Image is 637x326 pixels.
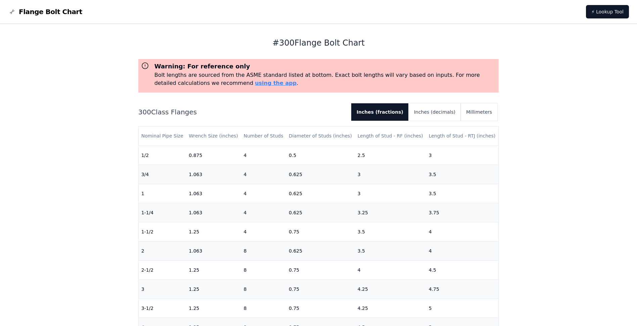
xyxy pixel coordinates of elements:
[139,222,186,241] td: 1-1/2
[241,203,286,222] td: 4
[138,107,346,117] h2: 300 Class Flanges
[286,126,355,146] th: Diameter of Studs (inches)
[186,241,241,260] td: 1.063
[241,126,286,146] th: Number of Studs
[186,203,241,222] td: 1.063
[154,62,496,71] h3: Warning: For reference only
[426,222,499,241] td: 4
[154,71,496,87] p: Bolt lengths are sourced from the ASME standard listed at bottom. Exact bolt lengths will vary ba...
[355,260,426,279] td: 4
[186,126,241,146] th: Wrench Size (inches)
[351,103,409,121] button: Inches (fractions)
[241,260,286,279] td: 8
[286,298,355,318] td: 0.75
[355,222,426,241] td: 3.5
[355,165,426,184] td: 3
[139,203,186,222] td: 1-1/4
[241,222,286,241] td: 4
[355,241,426,260] td: 3.5
[355,203,426,222] td: 3.25
[586,5,629,18] a: ⚡ Lookup Tool
[186,165,241,184] td: 1.063
[461,103,497,121] button: Millimeters
[286,184,355,203] td: 0.625
[139,146,186,165] td: 1/2
[355,126,426,146] th: Length of Stud - RF (inches)
[241,279,286,298] td: 8
[241,165,286,184] td: 4
[186,184,241,203] td: 1.063
[241,184,286,203] td: 4
[409,103,461,121] button: Inches (decimals)
[426,279,499,298] td: 4.75
[286,241,355,260] td: 0.625
[139,260,186,279] td: 2-1/2
[426,146,499,165] td: 3
[8,7,82,16] a: Flange Bolt Chart LogoFlange Bolt Chart
[286,203,355,222] td: 0.625
[19,7,82,16] span: Flange Bolt Chart
[286,279,355,298] td: 0.75
[139,126,186,146] th: Nominal Pipe Size
[186,260,241,279] td: 1.25
[355,279,426,298] td: 4.25
[241,298,286,318] td: 8
[138,38,499,48] h1: # 300 Flange Bolt Chart
[286,146,355,165] td: 0.5
[426,241,499,260] td: 4
[286,165,355,184] td: 0.625
[355,184,426,203] td: 3
[139,165,186,184] td: 3/4
[426,298,499,318] td: 5
[355,146,426,165] td: 2.5
[186,279,241,298] td: 1.25
[355,298,426,318] td: 4.25
[426,165,499,184] td: 3.5
[186,146,241,165] td: 0.875
[241,241,286,260] td: 8
[139,241,186,260] td: 2
[139,279,186,298] td: 3
[286,222,355,241] td: 0.75
[8,8,16,16] img: Flange Bolt Chart Logo
[426,184,499,203] td: 3.5
[241,146,286,165] td: 4
[139,184,186,203] td: 1
[426,203,499,222] td: 3.75
[255,80,297,86] a: using the app
[426,260,499,279] td: 4.5
[186,222,241,241] td: 1.25
[286,260,355,279] td: 0.75
[186,298,241,318] td: 1.25
[426,126,499,146] th: Length of Stud - RTJ (inches)
[139,298,186,318] td: 3-1/2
